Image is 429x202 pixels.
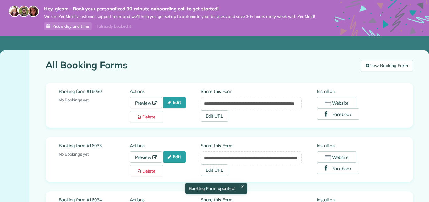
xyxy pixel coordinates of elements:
[28,6,39,17] img: michelle-19f622bdf1676172e81f8f8fba1fb50e276960ebfe0243fe18214015130c80e4.jpg
[130,151,162,163] a: Preview
[59,142,130,149] label: Booking form #16033
[163,151,186,163] a: Edit
[44,14,315,19] span: We are ZenMaid’s customer support team and we’ll help you get set up to automate your business an...
[317,163,360,174] button: Facebook
[93,22,135,30] div: I already booked it
[163,97,186,108] a: Edit
[201,142,302,149] label: Share this Form
[59,88,130,95] label: Booking form #16030
[130,111,163,122] a: Delete
[317,88,400,95] label: Install on
[317,142,400,149] label: Install on
[44,22,92,30] a: Pick a day and time
[130,97,162,108] a: Preview
[317,97,357,108] button: Website
[201,164,228,176] a: Edit URL
[46,60,356,70] h1: All Booking Forms
[201,110,228,122] a: Edit URL
[59,97,89,102] span: No Bookings yet
[52,24,89,29] span: Pick a day and time
[130,88,201,95] label: Actions
[130,142,201,149] label: Actions
[185,183,247,194] div: Booking Form updated!
[44,6,315,12] strong: Hey, gleam - Book your personalized 30-minute onboarding call to get started!
[9,6,20,17] img: maria-72a9807cf96188c08ef61303f053569d2e2a8a1cde33d635c8a3ac13582a053d.jpg
[317,108,360,120] button: Facebook
[201,88,302,95] label: Share this Form
[18,6,30,17] img: jorge-587dff0eeaa6aab1f244e6dc62b8924c3b6ad411094392a53c71c6c4a576187d.jpg
[130,165,163,176] a: Delete
[361,60,413,71] a: New Booking Form
[317,151,357,163] button: Website
[59,152,89,157] span: No Bookings yet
